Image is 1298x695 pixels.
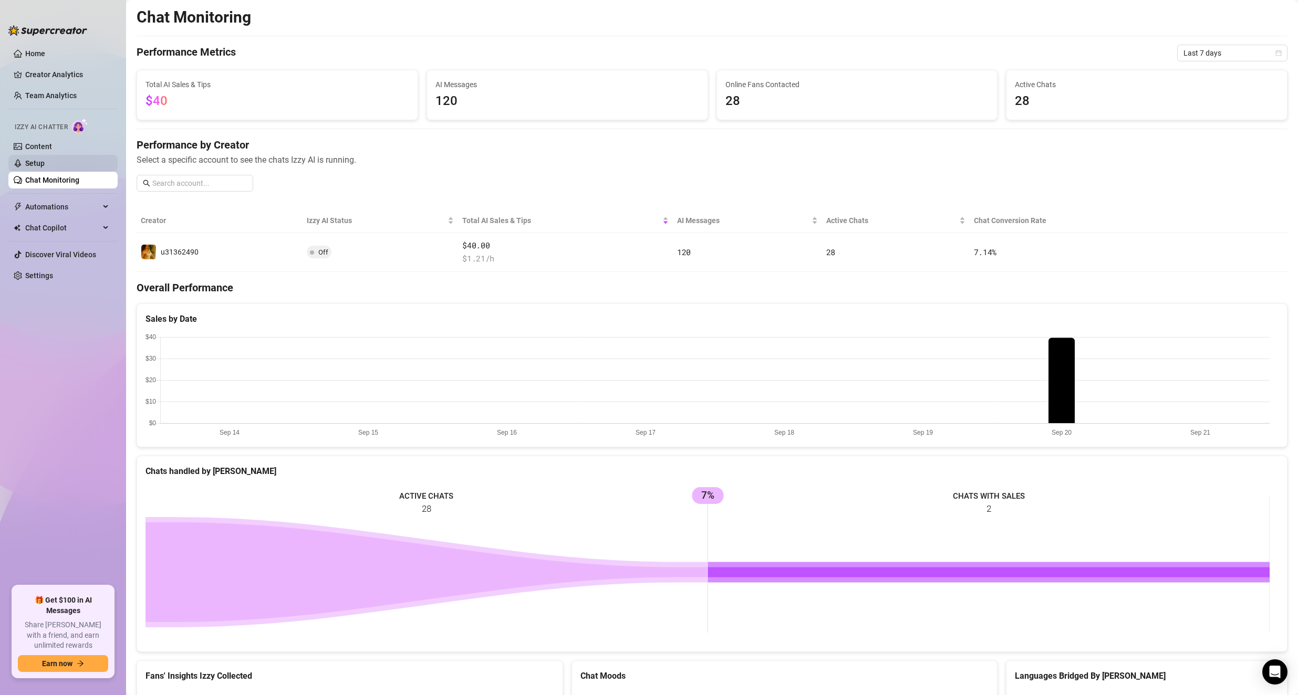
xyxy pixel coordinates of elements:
[18,655,108,672] button: Earn nowarrow-right
[1183,45,1281,61] span: Last 7 days
[462,239,669,252] span: $40.00
[307,215,445,226] span: Izzy AI Status
[161,248,199,256] span: u31362490
[318,248,328,256] span: Off
[8,25,87,36] img: logo-BBDzfeDw.svg
[25,198,100,215] span: Automations
[1015,91,1279,111] span: 28
[25,91,77,100] a: Team Analytics
[14,203,22,211] span: thunderbolt
[725,91,989,111] span: 28
[137,7,251,27] h2: Chat Monitoring
[25,271,53,280] a: Settings
[1015,79,1279,90] span: Active Chats
[14,224,20,231] img: Chat Copilot
[673,208,822,233] th: AI Messages
[141,245,156,259] img: u31362490
[25,159,45,167] a: Setup
[137,208,303,233] th: Creator
[137,138,1287,152] h4: Performance by Creator
[137,153,1287,166] span: Select a specific account to see the chats Izzy AI is running.
[72,118,88,133] img: AI Chatter
[435,79,699,90] span: AI Messages
[146,79,409,90] span: Total AI Sales & Tips
[25,142,52,151] a: Content
[77,660,84,667] span: arrow-right
[826,215,957,226] span: Active Chats
[458,208,673,233] th: Total AI Sales & Tips
[146,669,554,682] div: Fans' Insights Izzy Collected
[15,122,68,132] span: Izzy AI Chatter
[25,66,109,83] a: Creator Analytics
[25,176,79,184] a: Chat Monitoring
[974,247,997,257] span: 7.14 %
[18,595,108,616] span: 🎁 Get $100 in AI Messages
[970,208,1172,233] th: Chat Conversion Rate
[677,247,691,257] span: 120
[25,250,96,259] a: Discover Viral Videos
[462,215,660,226] span: Total AI Sales & Tips
[677,215,809,226] span: AI Messages
[152,177,247,189] input: Search account...
[435,91,699,111] span: 120
[137,45,236,61] h4: Performance Metrics
[580,669,989,682] div: Chat Moods
[18,620,108,651] span: Share [PERSON_NAME] with a friend, and earn unlimited rewards
[725,79,989,90] span: Online Fans Contacted
[1262,659,1287,685] div: Open Intercom Messenger
[42,659,72,668] span: Earn now
[822,208,970,233] th: Active Chats
[1015,669,1279,682] div: Languages Bridged By [PERSON_NAME]
[146,93,168,108] span: $40
[826,247,835,257] span: 28
[25,49,45,58] a: Home
[303,208,458,233] th: Izzy AI Status
[462,252,669,265] span: $ 1.21 /h
[1275,50,1282,56] span: calendar
[137,280,1287,295] h4: Overall Performance
[25,219,100,236] span: Chat Copilot
[146,312,1279,325] div: Sales by Date
[143,180,150,187] span: search
[146,465,1279,478] div: Chats handled by [PERSON_NAME]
